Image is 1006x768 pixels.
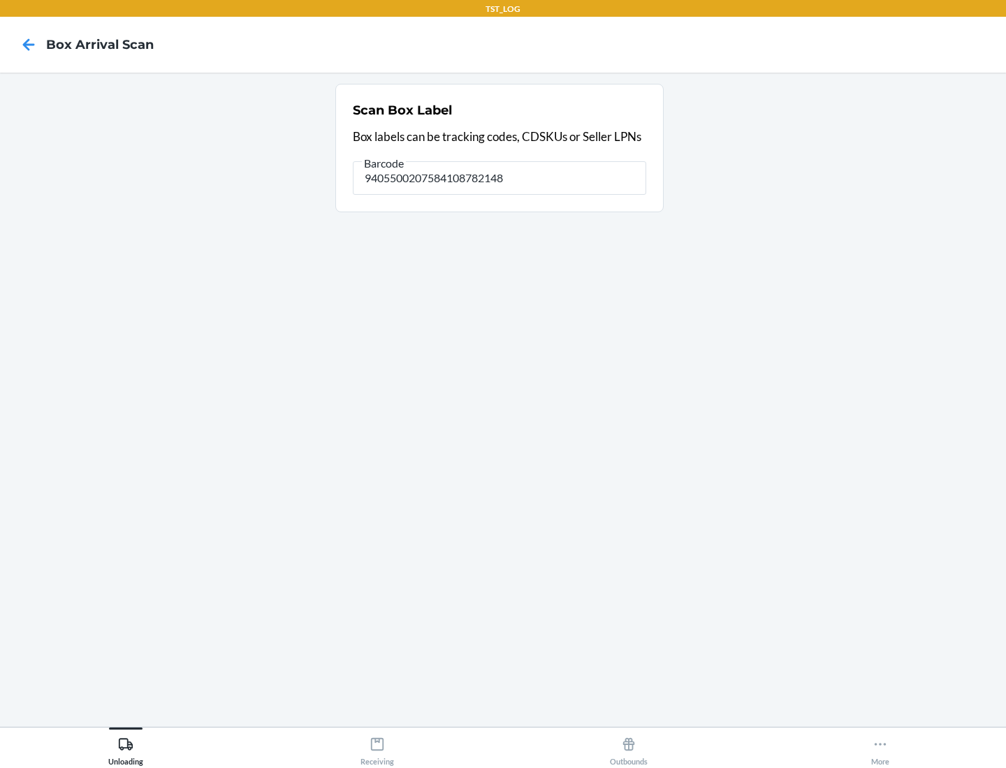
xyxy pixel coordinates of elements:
[362,156,406,170] span: Barcode
[353,101,452,119] h2: Scan Box Label
[871,731,889,766] div: More
[251,728,503,766] button: Receiving
[754,728,1006,766] button: More
[360,731,394,766] div: Receiving
[108,731,143,766] div: Unloading
[46,36,154,54] h4: Box Arrival Scan
[353,161,646,195] input: Barcode
[486,3,520,15] p: TST_LOG
[610,731,648,766] div: Outbounds
[353,128,646,146] p: Box labels can be tracking codes, CDSKUs or Seller LPNs
[503,728,754,766] button: Outbounds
